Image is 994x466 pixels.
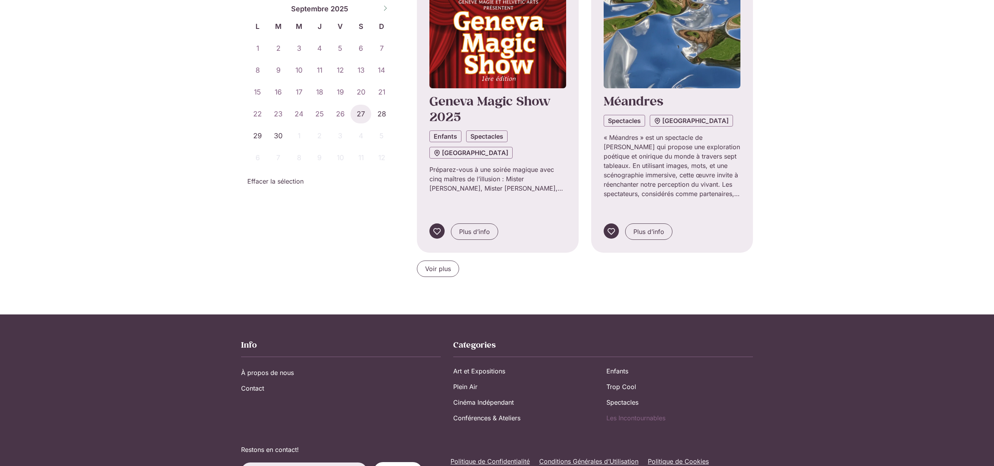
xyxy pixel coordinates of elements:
[371,61,392,80] span: Septembre 14, 2025
[289,148,309,167] span: Octobre 8, 2025
[268,39,289,58] span: Septembre 2, 2025
[466,130,508,142] a: Spectacles
[247,127,268,145] span: Septembre 29, 2025
[247,39,268,58] span: Septembre 1, 2025
[606,410,753,426] a: Les Incontournables
[331,4,348,14] span: 2025
[451,457,530,466] a: Politique de Confidentialité
[371,105,392,123] span: Septembre 28, 2025
[350,105,371,123] span: Septembre 27, 2025
[247,177,304,186] a: Effacer la sélection
[241,365,441,380] a: À propos de nous
[309,105,330,123] span: Septembre 25, 2025
[309,83,330,102] span: Septembre 18, 2025
[289,61,309,80] span: Septembre 10, 2025
[268,127,289,145] span: Septembre 30, 2025
[289,105,309,123] span: Septembre 24, 2025
[429,130,461,142] a: Enfants
[371,83,392,102] span: Septembre 21, 2025
[330,127,350,145] span: Octobre 3, 2025
[350,21,371,32] span: S
[539,457,638,466] a: Conditions Générales d’Utilisation
[309,148,330,167] span: Octobre 9, 2025
[650,115,733,127] a: [GEOGRAPHIC_DATA]
[241,339,441,350] h2: Info
[625,223,672,240] a: Plus d’info
[350,83,371,102] span: Septembre 20, 2025
[453,339,753,350] h2: Categories
[371,21,392,32] span: D
[451,223,498,240] a: Plus d’info
[247,61,268,80] span: Septembre 8, 2025
[268,148,289,167] span: Octobre 7, 2025
[633,227,664,236] span: Plus d’info
[247,83,268,102] span: Septembre 15, 2025
[289,21,309,32] span: M
[289,127,309,145] span: Octobre 1, 2025
[330,148,350,167] span: Octobre 10, 2025
[309,61,330,80] span: Septembre 11, 2025
[453,363,600,379] a: Art et Expositions
[268,61,289,80] span: Septembre 9, 2025
[425,264,451,273] span: Voir plus
[241,365,441,396] nav: Menu
[330,21,350,32] span: V
[330,39,350,58] span: Septembre 5, 2025
[606,379,753,395] a: Trop Cool
[606,395,753,410] a: Spectacles
[453,395,600,410] a: Cinéma Indépendant
[330,83,350,102] span: Septembre 19, 2025
[350,127,371,145] span: Octobre 4, 2025
[350,148,371,167] span: Octobre 11, 2025
[247,21,268,32] span: L
[606,363,753,379] a: Enfants
[350,39,371,58] span: Septembre 6, 2025
[371,39,392,58] span: Septembre 7, 2025
[309,39,330,58] span: Septembre 4, 2025
[268,21,289,32] span: M
[291,4,329,14] span: Septembre
[453,379,600,395] a: Plein Air
[429,147,513,159] a: [GEOGRAPHIC_DATA]
[289,83,309,102] span: Septembre 17, 2025
[604,93,663,109] a: Méandres
[241,445,443,454] div: Restons en contact!
[648,457,709,466] a: Politique de Cookies
[371,127,392,145] span: Octobre 5, 2025
[459,227,490,236] span: Plus d’info
[268,83,289,102] span: Septembre 16, 2025
[604,115,645,127] a: Spectacles
[453,410,600,426] a: Conférences & Ateliers
[289,39,309,58] span: Septembre 3, 2025
[604,133,740,198] p: « Méandres » est un spectacle de [PERSON_NAME] qui propose une exploration poétique et onirique d...
[268,105,289,123] span: Septembre 23, 2025
[371,148,392,167] span: Octobre 12, 2025
[453,363,753,426] nav: Menu
[309,127,330,145] span: Octobre 2, 2025
[247,148,268,167] span: Octobre 6, 2025
[330,105,350,123] span: Septembre 26, 2025
[350,61,371,80] span: Septembre 13, 2025
[241,380,441,396] a: Contact
[247,105,268,123] span: Septembre 22, 2025
[330,61,350,80] span: Septembre 12, 2025
[309,21,330,32] span: J
[429,93,551,125] a: Geneva Magic Show 2025
[417,261,459,277] a: Voir plus
[451,457,753,466] nav: Menu
[429,165,566,193] p: Préparez-vous à une soirée magique avec cinq maîtres de l’illusion : Mister [PERSON_NAME], Mister...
